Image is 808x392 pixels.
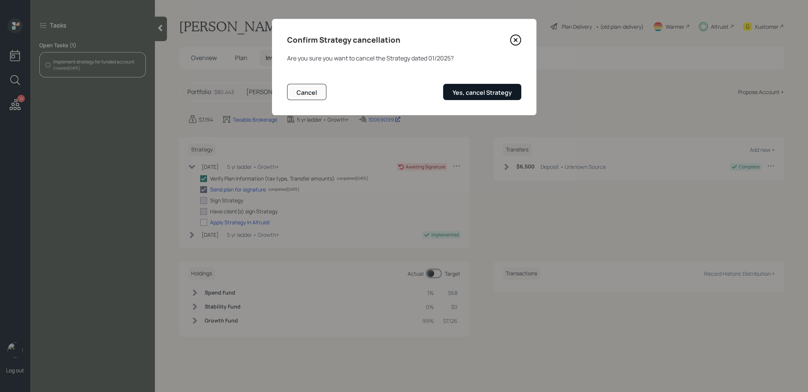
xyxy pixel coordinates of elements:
[287,34,400,46] h4: Confirm Strategy cancellation
[287,54,521,63] div: Are you sure you want to cancel the Strategy dated 01/2025 ?
[297,88,317,97] div: Cancel
[287,84,326,100] button: Cancel
[443,84,521,100] button: Yes, cancel Strategy
[453,88,512,97] div: Yes, cancel Strategy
